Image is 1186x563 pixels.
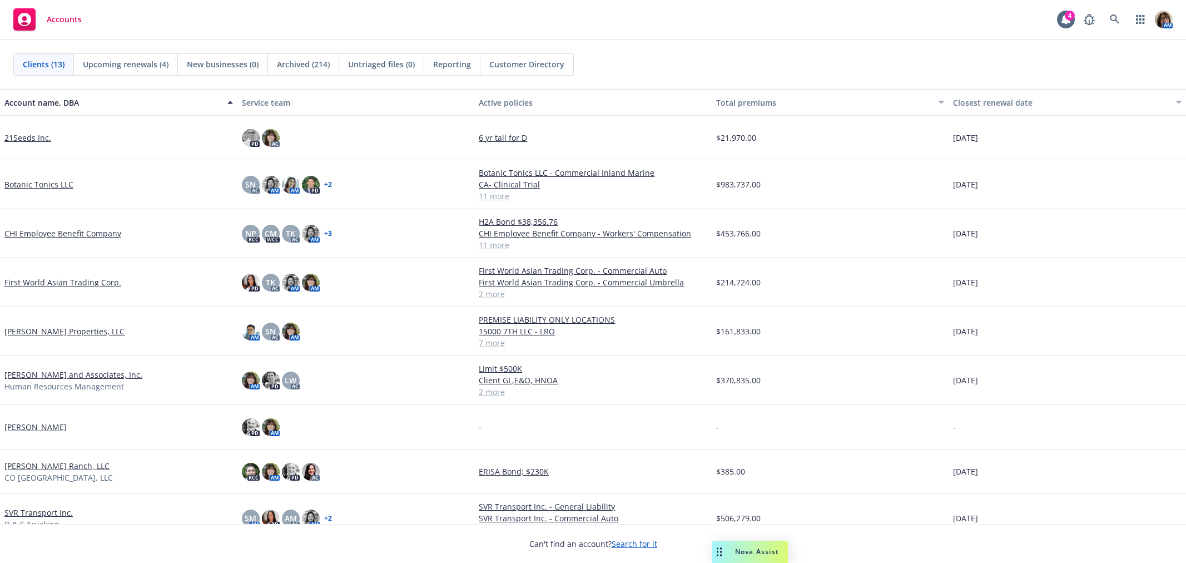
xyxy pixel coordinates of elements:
span: TK [286,228,295,239]
span: [DATE] [953,276,978,288]
a: H2A Bond $38,356.76 [479,216,707,228]
span: Untriaged files (0) [348,58,415,70]
span: Clients (13) [23,58,64,70]
a: [PERSON_NAME] [4,421,67,433]
span: [DATE] [953,325,978,337]
span: $983,737.00 [716,179,761,190]
button: Total premiums [712,89,949,116]
span: - [953,421,956,433]
span: $453,766.00 [716,228,761,239]
img: photo [242,463,260,481]
a: 6 yr tail for D [479,132,707,144]
a: 11 more [479,239,707,251]
img: photo [282,274,300,292]
span: [DATE] [953,228,978,239]
a: [PERSON_NAME] Ranch, LLC [4,460,110,472]
span: [DATE] [953,374,978,386]
img: photo [282,176,300,194]
a: SVR Transport Inc. [4,507,73,518]
a: 15000 7TH LLC - LRO [479,325,707,337]
span: [DATE] [953,132,978,144]
span: TK [266,276,275,288]
span: $370,835.00 [716,374,761,386]
span: Reporting [433,58,471,70]
a: Botanic Tonics LLC - Commercial Inland Marine [479,167,707,179]
img: photo [262,129,280,147]
button: Closest renewal date [949,89,1186,116]
img: photo [242,323,260,340]
span: Nova Assist [735,547,779,556]
img: photo [242,274,260,292]
a: 2 more [479,288,707,300]
img: photo [302,225,320,243]
span: D & S Trucking [4,518,59,530]
a: CHI Employee Benefit Company [4,228,121,239]
button: Active policies [474,89,712,116]
a: First World Asian Trading Corp. - Commercial Umbrella [479,276,707,288]
a: First World Asian Trading Corp. - Commercial Auto [479,265,707,276]
img: photo [242,129,260,147]
a: CHI Employee Benefit Company - Workers' Compensation [479,228,707,239]
a: + 2 [324,181,332,188]
a: Client GL,E&O, HNOA [479,374,707,386]
a: 7 more [479,337,707,349]
a: 11 more [479,190,707,202]
div: Closest renewal date [953,97,1169,108]
a: Report a Bug [1078,8,1100,31]
span: [DATE] [953,179,978,190]
img: photo [302,176,320,194]
span: - [716,421,719,433]
span: SN [245,179,256,190]
span: $506,279.00 [716,512,761,524]
a: First World Asian Trading Corp. [4,276,121,288]
img: photo [282,323,300,340]
img: photo [302,274,320,292]
a: SVR Transport Inc. - General Liability [479,501,707,512]
img: photo [302,463,320,481]
img: photo [262,510,280,527]
span: CM [265,228,277,239]
a: 2 more [479,386,707,398]
div: Total premiums [716,97,932,108]
span: AM [285,512,297,524]
img: photo [262,463,280,481]
a: + 2 [324,515,332,522]
span: New businesses (0) [187,58,259,70]
img: photo [262,418,280,436]
div: 4 [1065,11,1075,21]
span: $161,833.00 [716,325,761,337]
a: PREMISE LIABILITY ONLY LOCATIONS [479,314,707,325]
button: Service team [237,89,475,116]
img: photo [262,372,280,389]
img: photo [242,418,260,436]
a: ERISA Bond; $230K [479,466,707,477]
div: Account name, DBA [4,97,221,108]
span: Can't find an account? [529,538,657,550]
img: photo [302,510,320,527]
a: CA- Clinical Trial [479,179,707,190]
span: - [479,421,482,433]
a: 21Seeds Inc. [4,132,51,144]
img: photo [242,372,260,389]
span: NP [245,228,256,239]
a: Switch app [1129,8,1152,31]
span: Customer Directory [489,58,564,70]
span: [DATE] [953,466,978,477]
a: [PERSON_NAME] and Associates, Inc. [4,369,142,381]
span: $385.00 [716,466,745,477]
span: [DATE] [953,512,978,524]
span: LW [285,374,296,386]
span: Accounts [47,15,82,24]
a: Search [1104,8,1126,31]
span: Upcoming renewals (4) [83,58,168,70]
div: Service team [242,97,470,108]
a: + 3 [324,230,332,237]
button: Nova Assist [712,541,788,563]
img: photo [262,176,280,194]
a: Accounts [9,4,86,35]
